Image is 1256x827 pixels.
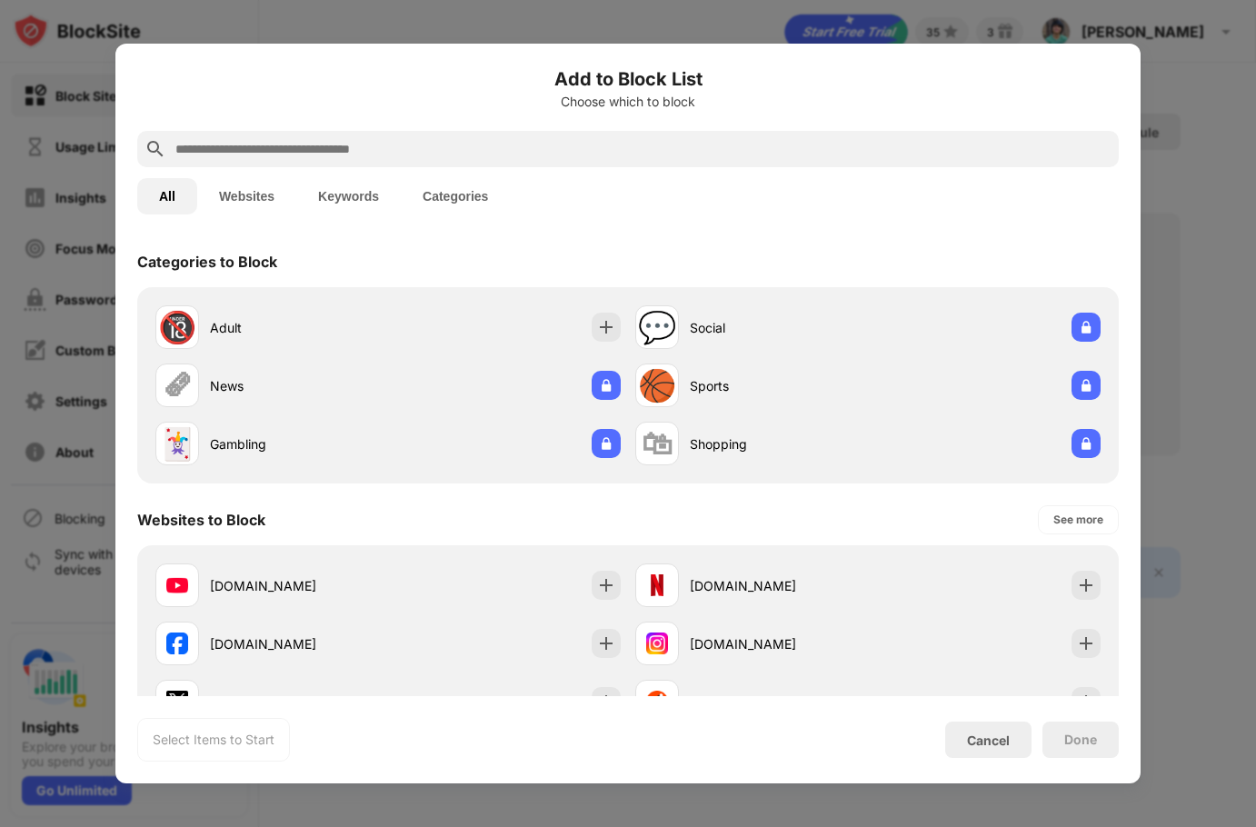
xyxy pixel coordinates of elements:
div: 🏀 [638,367,676,404]
div: 🔞 [158,309,196,346]
button: All [137,178,197,214]
div: [DOMAIN_NAME] [690,634,868,653]
div: Websites to Block [137,511,265,529]
img: favicons [166,633,188,654]
h6: Add to Block List [137,65,1119,93]
div: [DOMAIN_NAME] [690,692,868,712]
div: Choose which to block [137,95,1119,109]
div: Social [690,318,868,337]
div: Adult [210,318,388,337]
div: Done [1064,732,1097,747]
div: [DOMAIN_NAME] [210,576,388,595]
div: Categories to Block [137,253,277,271]
div: Shopping [690,434,868,453]
div: 💬 [638,309,676,346]
img: favicons [166,574,188,596]
img: search.svg [145,138,166,160]
div: Gambling [210,434,388,453]
div: [DOMAIN_NAME] [210,634,388,653]
div: [DOMAIN_NAME] [690,576,868,595]
div: 🗞 [162,367,193,404]
div: Select Items to Start [153,731,274,749]
button: Keywords [296,178,401,214]
div: Sports [690,376,868,395]
div: See more [1053,511,1103,529]
div: 🛍 [642,425,673,463]
img: favicons [646,574,668,596]
img: favicons [166,691,188,712]
button: Websites [197,178,296,214]
div: [DOMAIN_NAME] [210,692,388,712]
div: Cancel [967,732,1010,748]
div: News [210,376,388,395]
img: favicons [646,691,668,712]
img: favicons [646,633,668,654]
button: Categories [401,178,510,214]
div: 🃏 [158,425,196,463]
